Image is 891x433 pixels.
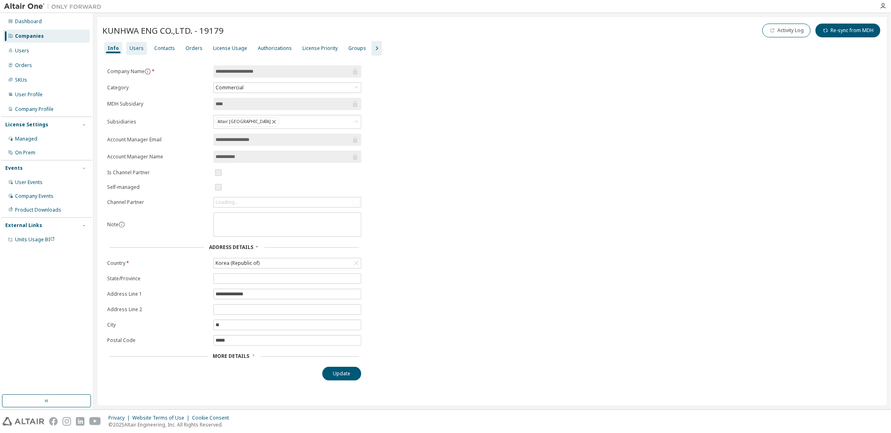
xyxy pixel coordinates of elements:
[145,68,151,75] button: information
[107,291,209,297] label: Address Line 1
[15,193,54,199] div: Company Events
[15,62,32,69] div: Orders
[213,353,250,359] span: More Details
[107,136,209,143] label: Account Manager Email
[214,115,361,128] div: Altair [GEOGRAPHIC_DATA]
[108,415,132,421] div: Privacy
[186,45,203,52] div: Orders
[107,199,209,206] label: Channel Partner
[5,222,42,229] div: External Links
[15,91,43,98] div: User Profile
[107,84,209,91] label: Category
[213,45,247,52] div: License Usage
[107,275,209,282] label: State/Province
[15,33,44,39] div: Companies
[4,2,106,11] img: Altair One
[214,197,361,207] div: Loading...
[107,101,209,107] label: MDH Subsidary
[76,417,84,426] img: linkedin.svg
[15,77,27,83] div: SKUs
[216,117,279,127] div: Altair [GEOGRAPHIC_DATA]
[762,24,811,37] button: Activity Log
[214,258,361,268] div: Korea (Republic of)
[15,48,29,54] div: Users
[49,417,58,426] img: facebook.svg
[154,45,175,52] div: Contacts
[107,119,209,125] label: Subsidiaries
[107,306,209,313] label: Address Line 2
[108,45,119,52] div: Info
[102,25,224,36] span: KUNHWA ENG CO.,LTD. - 19179
[258,45,292,52] div: Authorizations
[63,417,71,426] img: instagram.svg
[132,415,192,421] div: Website Terms of Use
[107,260,209,266] label: Country
[89,417,101,426] img: youtube.svg
[15,136,37,142] div: Managed
[107,184,209,191] label: Self-managed
[107,221,119,228] label: Note
[107,322,209,328] label: City
[216,199,238,206] div: Loading...
[214,83,245,92] div: Commercial
[15,106,54,113] div: Company Profile
[192,415,234,421] div: Cookie Consent
[15,149,35,156] div: On Prem
[322,367,361,381] button: Update
[107,68,209,75] label: Company Name
[2,417,44,426] img: altair_logo.svg
[15,18,42,25] div: Dashboard
[107,169,209,176] label: Is Channel Partner
[348,45,366,52] div: Groups
[107,154,209,160] label: Account Manager Name
[5,121,48,128] div: License Settings
[302,45,338,52] div: License Priority
[214,259,261,268] div: Korea (Republic of)
[15,179,43,186] div: User Events
[15,236,55,243] span: Units Usage BI
[129,45,144,52] div: Users
[5,165,23,171] div: Events
[107,337,209,344] label: Postal Code
[15,207,61,213] div: Product Downloads
[209,244,253,251] span: Address Details
[108,421,234,428] p: © 2025 Altair Engineering, Inc. All Rights Reserved.
[815,24,880,37] button: Re-sync from MDH
[214,83,361,93] div: Commercial
[119,221,125,228] button: information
